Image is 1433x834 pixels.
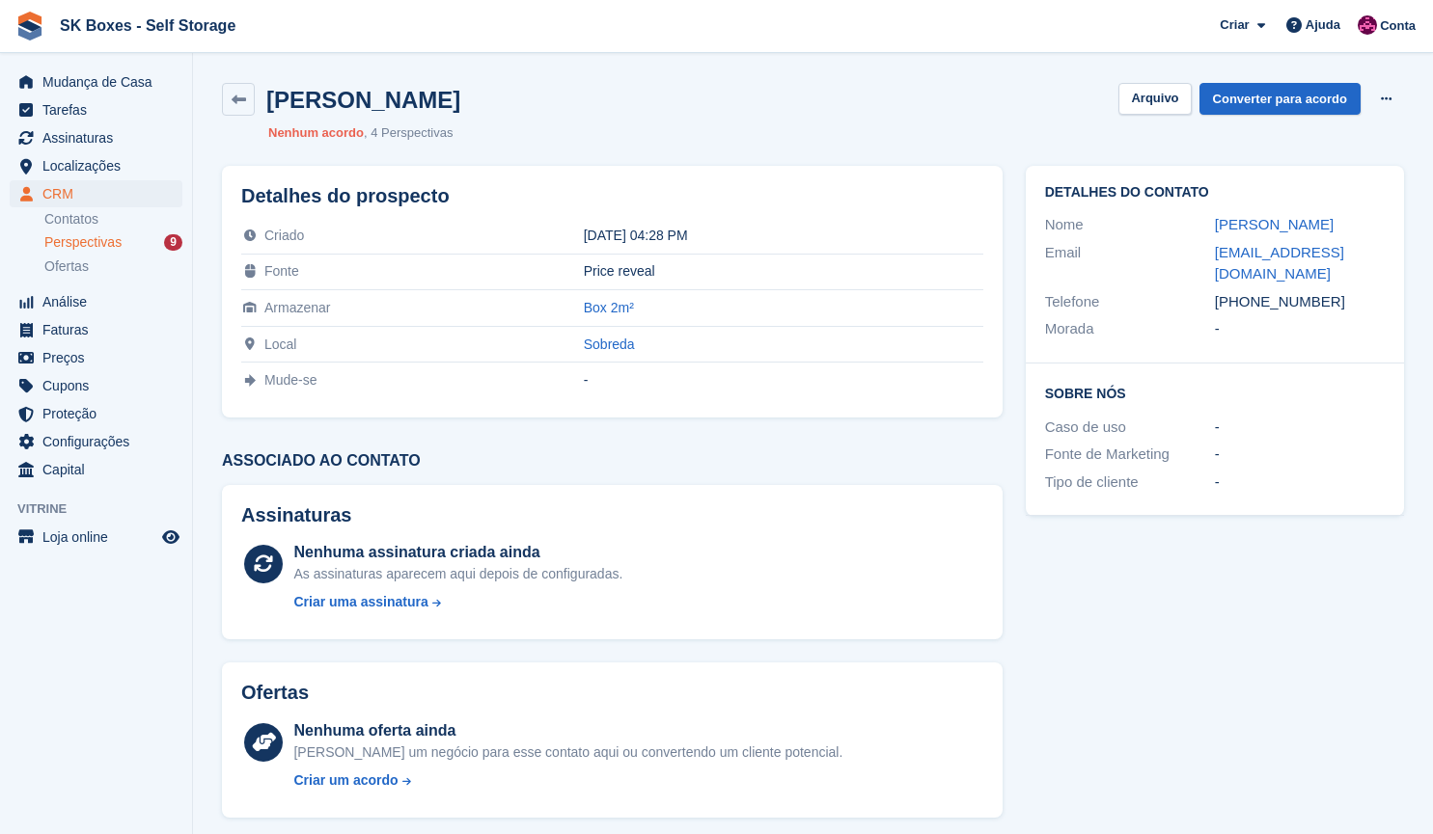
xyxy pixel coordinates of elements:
div: - [1215,417,1385,439]
h2: Assinaturas [241,504,983,526]
div: Nenhuma oferta ainda [293,719,842,742]
span: Conta [1380,16,1416,36]
a: menu [10,524,182,551]
h2: [PERSON_NAME] [266,87,460,113]
a: Ofertas [44,256,182,277]
a: menu [10,124,182,151]
div: Fonte de Marketing [1045,444,1215,466]
a: Box 2m² [584,300,634,315]
a: Sobreda [584,336,635,352]
div: Nome [1045,214,1215,236]
a: menu [10,68,182,95]
div: - [584,372,983,388]
span: Ajuda [1306,15,1340,35]
span: Capital [42,456,158,483]
span: Localizações [42,152,158,179]
li: 4 Perspectivas [364,123,454,143]
div: Criar um acordo [293,770,398,791]
div: Morada [1045,318,1215,340]
span: Fonte [264,263,299,279]
a: menu [10,456,182,483]
a: SK Boxes - Self Storage [52,10,243,41]
span: Preços [42,344,158,371]
span: Mudança de Casa [42,68,158,95]
div: As assinaturas aparecem aqui depois de configuradas. [293,564,622,584]
span: Local [264,336,296,352]
div: - [1215,471,1385,494]
div: Caso de uso [1045,417,1215,439]
img: Joana Alegria [1358,15,1377,35]
span: Mude-se [264,372,317,388]
div: - [1215,444,1385,466]
a: Contatos [44,210,182,229]
a: menu [10,96,182,123]
a: menu [10,428,182,455]
a: Loja de pré-visualização [159,525,182,549]
div: [PERSON_NAME] um negócio para esse contato aqui ou convertendo um cliente potencial. [293,742,842,763]
a: menu [10,372,182,399]
div: Criar uma assinatura [293,592,427,612]
div: Tipo de cliente [1045,471,1215,494]
a: [EMAIL_ADDRESS][DOMAIN_NAME] [1215,244,1344,282]
h3: Associado ao contato [222,452,1003,470]
div: [DATE] 04:28 PM [584,228,983,243]
div: Nenhuma assinatura criada ainda [293,541,622,564]
h2: Detalhes do contato [1045,185,1385,201]
span: Cupons [42,372,158,399]
div: [PHONE_NUMBER] [1215,291,1385,313]
h2: Detalhes do prospecto [241,185,983,207]
a: menu [10,400,182,427]
span: Tarefas [42,96,158,123]
div: - [1215,318,1385,340]
span: Loja online [42,524,158,551]
a: Criar um acordo [293,770,842,791]
span: Assinaturas [42,124,158,151]
span: Configurações [42,428,158,455]
a: menu [10,180,182,207]
a: menu [10,344,182,371]
a: menu [10,288,182,315]
span: Proteção [42,400,158,427]
span: Ofertas [44,257,89,276]
div: Telefone [1045,291,1215,313]
div: Price reveal [584,263,983,279]
img: stora-icon-8386f47178a22dfd0bd8f6a31ec36ba5ce8667c1dd55bd0f319d3a0aa187defe.svg [15,12,44,40]
span: Vitrine [17,499,192,519]
a: [PERSON_NAME] [1215,216,1334,232]
button: Arquivo [1118,83,1191,115]
h2: Ofertas [241,682,309,704]
h2: Sobre Nós [1045,383,1385,402]
span: Perspectivas [44,233,122,252]
span: Criar [1220,15,1249,35]
span: CRM [42,180,158,207]
span: Criado [264,228,304,243]
span: Faturas [42,316,158,343]
a: menu [10,316,182,343]
span: Análise [42,288,158,315]
span: Armazenar [264,300,330,315]
a: Perspectivas 9 [44,232,182,253]
li: Nenhum acordo [268,123,364,143]
a: menu [10,152,182,179]
div: Email [1045,242,1215,285]
a: Criar uma assinatura [293,592,622,612]
div: 9 [164,234,182,251]
a: Converter para acordo [1199,83,1361,115]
